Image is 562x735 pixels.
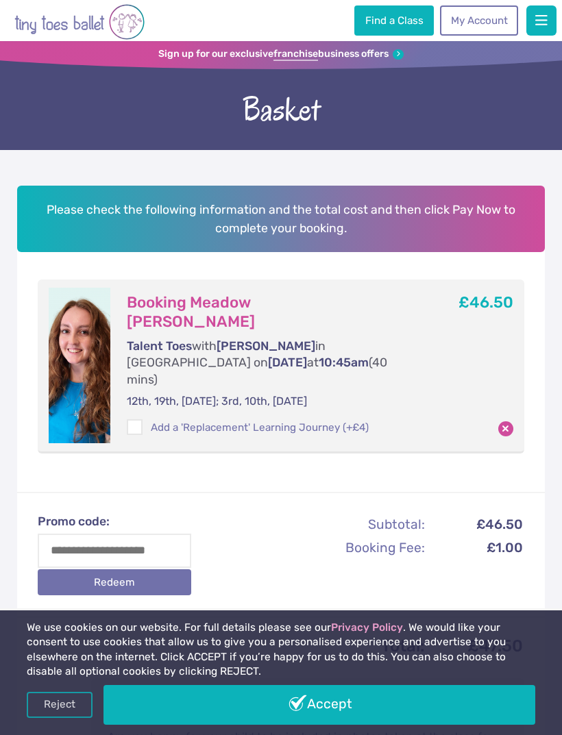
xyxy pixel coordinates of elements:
[217,339,315,353] span: [PERSON_NAME]
[158,48,404,61] a: Sign up for our exclusivefranchisebusiness offers
[354,5,434,36] a: Find a Class
[273,48,318,61] strong: franchise
[38,513,191,530] label: Promo code:
[279,537,426,560] th: Booking Fee:
[427,537,523,560] td: £1.00
[459,293,513,312] b: £46.50
[427,513,523,536] td: £46.50
[268,356,307,369] span: [DATE]
[127,293,408,332] h3: Booking Meadow [PERSON_NAME]
[27,621,536,680] p: We use cookies on our website. For full details please see our . We would like your consent to us...
[17,186,546,252] h2: Please check the following information and the total cost and then click Pay Now to complete your...
[27,692,93,718] a: Reject
[127,339,192,353] span: Talent Toes
[127,338,408,388] p: with in [GEOGRAPHIC_DATA] on at (40 mins)
[319,356,369,369] span: 10:45am
[103,685,536,725] a: Accept
[127,394,408,409] p: 12th, 19th, [DATE]; 3rd, 10th, [DATE]
[127,421,368,435] label: Add a 'Replacement' Learning Journey (+£4)
[14,3,145,41] img: tiny toes ballet
[38,569,191,595] button: Redeem
[331,621,403,634] a: Privacy Policy
[440,5,518,36] a: My Account
[279,513,426,536] th: Subtotal:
